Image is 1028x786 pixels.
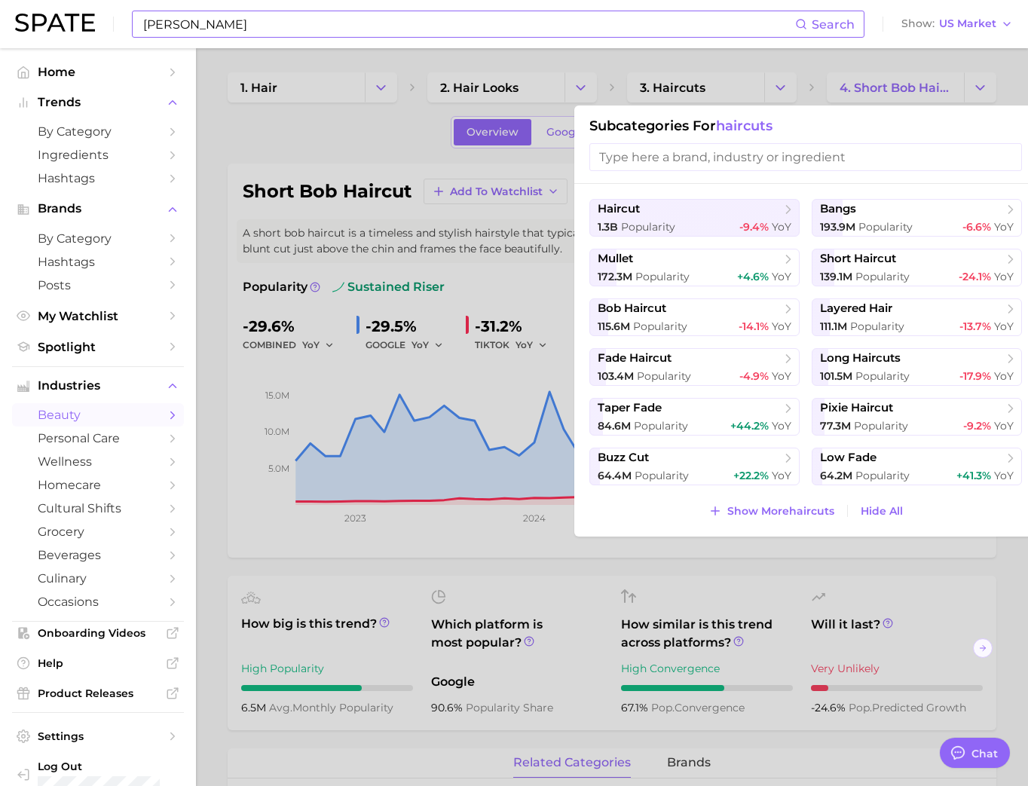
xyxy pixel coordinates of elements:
a: Product Releases [12,682,184,705]
span: Ingredients [38,148,158,162]
span: YoY [994,220,1014,234]
span: Posts [38,278,158,292]
span: -24.1% [959,270,991,283]
span: 115.6m [598,320,630,333]
span: YoY [772,270,791,283]
span: 172.3m [598,270,632,283]
span: Popularity [855,270,910,283]
span: personal care [38,431,158,445]
button: Trends [12,91,184,114]
span: -4.9% [739,369,769,383]
span: Popularity [634,419,688,433]
span: Hide All [861,505,903,518]
span: Trends [38,96,158,109]
span: 64.2m [820,469,852,482]
a: Ingredients [12,143,184,167]
span: Popularity [633,320,687,333]
span: taper fade [598,401,662,415]
span: by Category [38,124,158,139]
span: buzz cut [598,451,649,465]
button: mullet172.3m Popularity+4.6% YoY [589,249,800,286]
a: Onboarding Videos [12,622,184,644]
button: Show Morehaircuts [705,500,837,521]
span: YoY [994,270,1014,283]
span: My Watchlist [38,309,158,323]
span: YoY [772,419,791,433]
span: 64.4m [598,469,632,482]
a: Home [12,60,184,84]
button: bangs193.9m Popularity-6.6% YoY [812,199,1022,237]
span: +22.2% [733,469,769,482]
span: 84.6m [598,419,631,433]
span: haircut [598,202,640,216]
button: layered hair111.1m Popularity-13.7% YoY [812,298,1022,336]
span: Show [901,20,935,28]
button: Scroll Right [973,638,993,658]
span: +4.6% [737,270,769,283]
span: -13.7% [959,320,991,333]
span: long haircuts [820,351,901,365]
span: Popularity [855,469,910,482]
span: Onboarding Videos [38,626,158,640]
span: Popularity [858,220,913,234]
span: Settings [38,729,158,743]
button: taper fade84.6m Popularity+44.2% YoY [589,398,800,436]
span: beverages [38,548,158,562]
a: beauty [12,403,184,427]
button: pixie haircut77.3m Popularity-9.2% YoY [812,398,1022,436]
button: long haircuts101.5m Popularity-17.9% YoY [812,348,1022,386]
span: YoY [994,469,1014,482]
span: grocery [38,525,158,539]
a: beverages [12,543,184,567]
span: beauty [38,408,158,422]
span: Hashtags [38,171,158,185]
span: 193.9m [820,220,855,234]
button: Industries [12,375,184,397]
span: by Category [38,231,158,246]
input: Type here a brand, industry or ingredient [589,143,1022,171]
span: Home [38,65,158,79]
span: -14.1% [739,320,769,333]
span: Brands [38,202,158,216]
span: Popularity [635,270,690,283]
a: Hashtags [12,250,184,274]
span: +41.3% [956,469,991,482]
span: haircuts [716,118,773,134]
button: low fade64.2m Popularity+41.3% YoY [812,448,1022,485]
a: by Category [12,120,184,143]
span: Industries [38,379,158,393]
button: Brands [12,197,184,220]
span: culinary [38,571,158,586]
a: by Category [12,227,184,250]
span: 139.1m [820,270,852,283]
span: YoY [772,220,791,234]
span: short haircut [820,252,896,266]
a: occasions [12,590,184,613]
img: SPATE [15,14,95,32]
span: Show More haircuts [727,505,834,518]
span: Spotlight [38,340,158,354]
button: haircut1.3b Popularity-9.4% YoY [589,199,800,237]
span: pixie haircut [820,401,893,415]
span: homecare [38,478,158,492]
span: Search [812,17,855,32]
button: Hide All [857,501,907,521]
span: 111.1m [820,320,847,333]
button: fade haircut103.4m Popularity-4.9% YoY [589,348,800,386]
a: cultural shifts [12,497,184,520]
span: YoY [772,369,791,383]
a: homecare [12,473,184,497]
a: wellness [12,450,184,473]
input: Search here for a brand, industry, or ingredient [142,11,795,37]
span: fade haircut [598,351,672,365]
button: short haircut139.1m Popularity-24.1% YoY [812,249,1022,286]
span: Popularity [635,469,689,482]
span: 1.3b [598,220,618,234]
span: cultural shifts [38,501,158,515]
span: -17.9% [959,369,991,383]
span: -9.4% [739,220,769,234]
span: bangs [820,202,856,216]
button: buzz cut64.4m Popularity+22.2% YoY [589,448,800,485]
span: Popularity [854,419,908,433]
span: YoY [994,320,1014,333]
